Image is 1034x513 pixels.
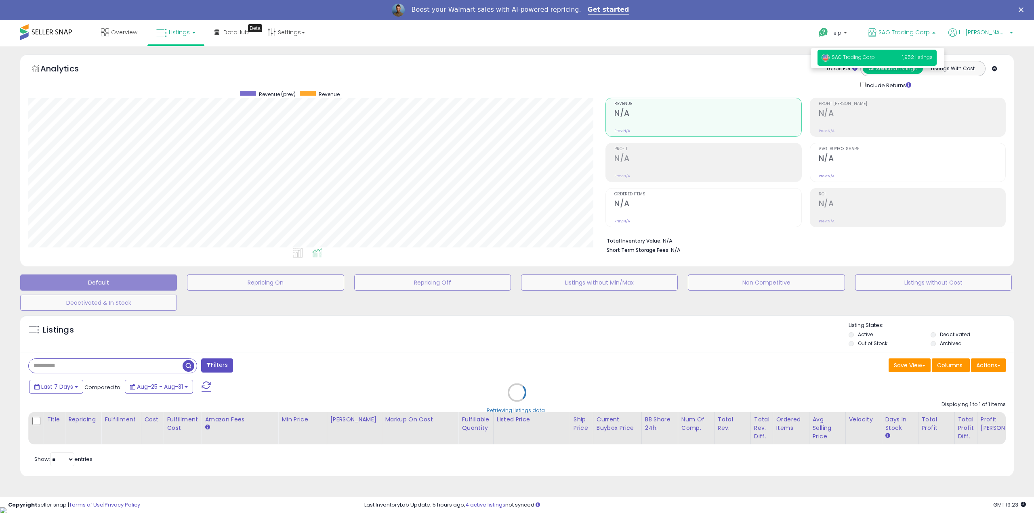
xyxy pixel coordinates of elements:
div: Tooltip anchor [248,24,262,32]
small: Prev: N/A [819,219,834,224]
small: Prev: N/A [819,174,834,178]
a: SAG Trading Corp [862,20,942,46]
div: Totals For [826,65,857,73]
button: Default [20,274,177,291]
a: Listings [150,20,202,44]
a: Hi [PERSON_NAME] [948,28,1013,46]
span: SAG Trading Corp [878,28,930,36]
span: Profit [614,147,801,151]
span: ROI [819,192,1005,197]
a: DataHub [208,20,255,44]
small: Prev: N/A [614,174,630,178]
span: SAG Trading Corp [822,54,875,61]
h2: N/A [614,199,801,210]
a: 4 active listings [465,501,505,509]
span: Revenue (prev) [259,91,296,98]
a: Settings [262,20,311,44]
span: Listings [169,28,190,36]
small: Prev: N/A [819,128,834,133]
span: Ordered Items [614,192,801,197]
a: Get started [588,6,629,15]
button: All Selected Listings [863,63,923,74]
h2: N/A [819,199,1005,210]
small: Prev: N/A [614,128,630,133]
span: Profit [PERSON_NAME] [819,102,1005,106]
span: 2025-09-8 19:23 GMT [993,501,1026,509]
h2: N/A [819,154,1005,165]
img: usa.png [822,54,830,62]
a: Terms of Use [69,501,103,509]
i: Get Help [818,27,828,38]
h2: N/A [819,109,1005,119]
li: N/A [607,235,1000,245]
div: seller snap | | [8,501,140,509]
div: Include Returns [854,80,921,90]
h2: N/A [614,109,801,119]
span: Hi [PERSON_NAME] [959,28,1007,36]
button: Repricing On [187,274,344,291]
small: Prev: N/A [614,219,630,224]
img: Profile image for Adrian [392,4,405,17]
b: Total Inventory Value: [607,237,662,244]
span: Overview [111,28,137,36]
div: Close [1019,7,1027,12]
button: Listings without Cost [855,274,1012,291]
div: Last InventoryLab Update: 5 hours ago, not synced. [364,501,1026,509]
div: Retrieving listings data.. [487,406,547,414]
span: Revenue [319,91,340,98]
span: N/A [671,246,681,254]
a: Overview [95,20,143,44]
div: Boost your Walmart sales with AI-powered repricing. [411,6,581,14]
button: Non Competitive [688,274,845,291]
button: Deactivated & In Stock [20,295,177,311]
span: Avg. Buybox Share [819,147,1005,151]
h5: Analytics [40,63,95,76]
span: Help [830,29,841,36]
button: Repricing Off [354,274,511,291]
button: Listings without Min/Max [521,274,678,291]
button: Listings With Cost [923,63,983,74]
strong: Copyright [8,501,38,509]
span: 1,952 listings [902,54,933,61]
span: Revenue [614,102,801,106]
a: Help [812,21,855,46]
b: Short Term Storage Fees: [607,247,670,253]
h2: N/A [614,154,801,165]
span: DataHub [223,28,249,36]
a: Privacy Policy [105,501,140,509]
